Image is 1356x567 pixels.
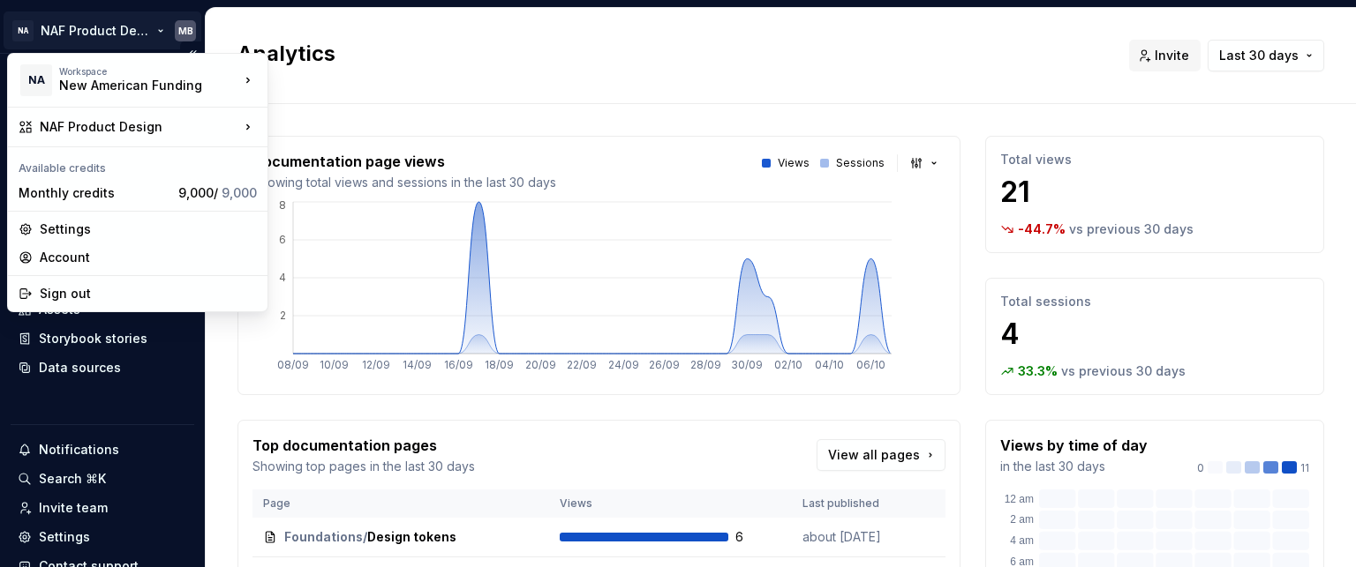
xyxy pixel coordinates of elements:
div: NA [20,64,52,96]
div: New American Funding [59,77,209,94]
div: Sign out [40,285,257,302]
div: Account [40,249,257,266]
div: Available credits [11,151,264,179]
span: 9,000 / [178,185,257,200]
div: Monthly credits [19,184,171,202]
div: Settings [40,220,257,238]
div: Workspace [59,66,239,77]
div: NAF Product Design [40,118,239,136]
span: 9,000 [222,185,257,200]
